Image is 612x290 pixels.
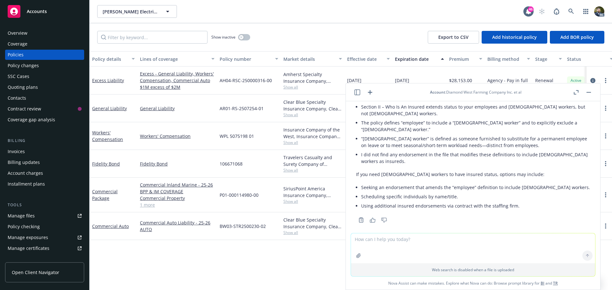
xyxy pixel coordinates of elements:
[8,254,40,264] div: Manage claims
[5,115,84,125] a: Coverage gap analysis
[8,211,35,221] div: Manage files
[5,202,84,208] div: Tools
[5,138,84,144] div: Billing
[5,146,84,157] a: Invoices
[356,171,590,178] p: If you need [DEMOGRAPHIC_DATA] workers to have insured status, options may include:
[487,56,523,62] div: Billing method
[5,60,84,71] a: Policy changes
[541,280,544,286] a: BI
[92,77,124,83] a: Excess Liability
[140,105,215,112] a: General Liability
[528,6,534,12] div: 46
[103,8,158,15] span: [PERSON_NAME] Electric & Sons, Inc., Home Technology Center, A [PERSON_NAME] Company, Home Techno...
[361,183,590,192] li: Seeking an endorsement that amends the “employee” definition to include [DEMOGRAPHIC_DATA] workers.
[140,160,215,167] a: Fidelity Bond
[447,51,485,67] button: Premium
[5,211,84,221] a: Manage files
[594,6,604,17] img: photo
[361,102,590,118] li: Section II – Who Is An Insured extends status to your employees and [DEMOGRAPHIC_DATA] workers, b...
[428,31,479,44] button: Export to CSV
[361,201,590,210] li: Using additional insured endorsements via contract with the staffing firm.
[5,82,84,92] a: Quoting plans
[347,77,361,84] span: [DATE]
[550,5,563,18] a: Report a Bug
[602,160,609,167] a: more
[5,39,84,49] a: Coverage
[220,77,272,84] span: AH04-RSC-250000316-00
[211,34,236,40] span: Show inactive
[361,134,590,150] li: “[DEMOGRAPHIC_DATA] worker” is defined as someone furnished to substitute for a permanent employe...
[345,51,392,67] button: Effective date
[602,222,609,230] a: more
[5,28,84,38] a: Overview
[283,126,342,140] div: Insurance Company of the West, Insurance Company of the West (ICW)
[395,77,409,84] span: [DATE]
[283,84,342,90] span: Show all
[140,133,215,139] a: Workers' Compensation
[379,216,389,224] button: Thumbs down
[589,77,597,84] a: circleInformation
[5,168,84,178] a: Account charges
[283,216,342,230] div: Clear Blue Specialty Insurance Company, Clear Blue Insurance Group, Risk Transfer Partners (CRC G...
[438,34,469,40] span: Export to CSV
[535,5,548,18] a: Start snowing
[361,150,590,166] li: I did not find any endorsement in the file that modifies these definitions to include [DEMOGRAPHI...
[283,167,342,173] span: Show all
[217,51,281,67] button: Policy number
[347,56,383,62] div: Effective date
[220,192,259,198] span: P01-000114980-00
[5,179,84,189] a: Installment plans
[5,222,84,232] a: Policy checking
[283,154,342,167] div: Travelers Casualty and Surety Company of America, Travelers Insurance
[348,277,598,290] span: Nova Assist can make mistakes. Explore what Nova can do: Browse prompt library for and
[361,118,590,134] li: The policy defines “employee” to include a “[DEMOGRAPHIC_DATA] worker” and to explicitly exclude ...
[92,161,120,167] a: Fidelity Bond
[8,50,24,60] div: Policies
[283,112,342,117] span: Show all
[92,130,123,142] a: Workers' Compensation
[5,93,84,103] a: Contacts
[283,230,342,235] span: Show all
[97,5,177,18] button: [PERSON_NAME] Electric & Sons, Inc., Home Technology Center, A [PERSON_NAME] Company, Home Techno...
[137,51,217,67] button: Lines of coverage
[430,89,521,95] div: : Diamond West Farming Company Inc. et al
[361,192,590,201] li: Scheduling specific individuals by name/title.
[5,104,84,114] a: Contract review
[283,71,342,84] div: Amherst Specialty Insurance Company, Amherst Specialty Insurance Company, RT Specialty Insurance ...
[487,77,528,84] span: Agency - Pay in full
[12,269,59,276] span: Open Client Navigator
[602,104,609,112] a: more
[8,179,45,189] div: Installment plans
[8,82,38,92] div: Quoting plans
[5,254,84,264] a: Manage claims
[5,71,84,81] a: SSC Cases
[8,28,27,38] div: Overview
[533,51,565,67] button: Stage
[140,202,215,208] a: 1 more
[8,232,48,243] div: Manage exposures
[602,77,609,84] a: more
[283,199,342,204] span: Show all
[283,56,335,62] div: Market details
[8,93,26,103] div: Contacts
[283,99,342,112] div: Clear Blue Specialty Insurance Company, Clear Blue Insurance Group, RT Specialty Insurance Servic...
[140,56,208,62] div: Lines of coverage
[8,243,49,253] div: Manage certificates
[283,185,342,199] div: SiriusPoint America Insurance Company, SiriusPoint, Distinguished Programs Group, LLC
[90,51,137,67] button: Policy details
[5,243,84,253] a: Manage certificates
[602,191,609,199] a: more
[602,132,609,140] a: more
[283,140,342,145] span: Show all
[535,77,553,84] span: Renewal
[430,89,445,95] span: Account
[535,56,555,62] div: Stage
[395,56,437,62] div: Expiration date
[5,157,84,167] a: Billing updates
[567,56,606,62] div: Status
[140,195,215,202] a: Commercial Property
[485,51,533,67] button: Billing method
[92,56,128,62] div: Policy details
[5,232,84,243] a: Manage exposures
[553,280,558,286] a: TR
